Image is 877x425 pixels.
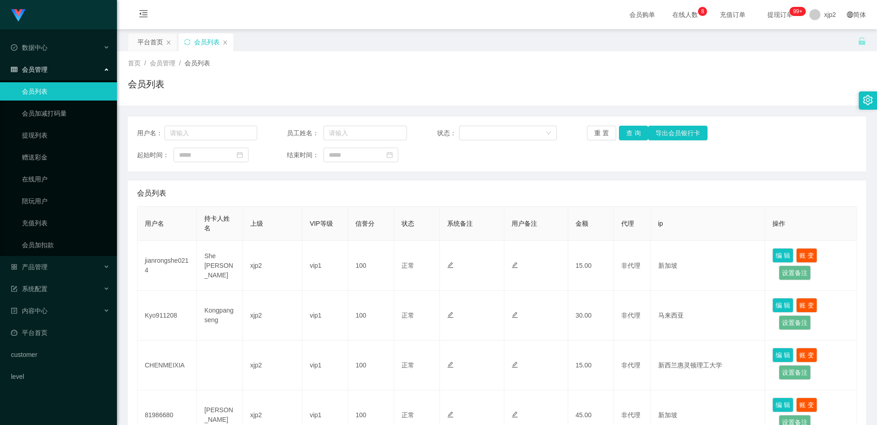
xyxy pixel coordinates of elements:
i: 图标: profile [11,308,17,314]
input: 请输入 [164,126,257,140]
i: 图标: edit [447,361,454,368]
td: 新西兰惠灵顿理工大学 [651,340,766,390]
td: xjp2 [243,241,302,291]
button: 账 变 [796,348,817,362]
span: 产品管理 [11,263,48,271]
button: 设置备注 [779,315,811,330]
span: 系统配置 [11,285,48,292]
td: xjp2 [243,340,302,390]
span: 内容中心 [11,307,48,314]
i: 图标: edit [447,262,454,268]
span: 状态： [437,128,460,138]
td: vip1 [302,291,348,340]
button: 账 变 [796,398,817,412]
span: 信誉分 [355,220,375,227]
span: 会员列表 [185,59,210,67]
a: 会员列表 [22,82,110,101]
a: 赠送彩金 [22,148,110,166]
p: 8 [701,7,704,16]
button: 账 变 [796,298,817,313]
button: 编 辑 [772,398,793,412]
span: 会员管理 [11,66,48,73]
span: 会员列表 [137,188,166,199]
i: 图标: edit [447,312,454,318]
td: 15.00 [568,241,614,291]
i: 图标: check-circle-o [11,44,17,51]
i: 图标: calendar [386,152,393,158]
span: 非代理 [621,312,640,319]
span: 数据中心 [11,44,48,51]
i: 图标: edit [512,411,518,418]
span: 提现订单 [763,11,798,18]
span: 金额 [576,220,588,227]
button: 编 辑 [772,348,793,362]
span: 代理 [621,220,634,227]
h1: 会员列表 [128,77,164,91]
a: 会员加扣款 [22,236,110,254]
a: 图标: dashboard平台首页 [11,324,110,342]
td: 30.00 [568,291,614,340]
span: 用户备注 [512,220,537,227]
span: 首页 [128,59,141,67]
i: 图标: menu-fold [128,0,159,30]
a: level [11,367,110,386]
span: 充值订单 [715,11,750,18]
a: 陪玩用户 [22,192,110,210]
span: 持卡人姓名 [204,215,230,232]
span: 状态 [402,220,414,227]
i: 图标: edit [447,411,454,418]
td: 100 [348,291,394,340]
td: 100 [348,340,394,390]
span: 用户名： [137,128,164,138]
td: xjp2 [243,291,302,340]
td: She [PERSON_NAME] [197,241,243,291]
span: 非代理 [621,262,640,269]
a: 充值列表 [22,214,110,232]
a: 在线用户 [22,170,110,188]
a: 提现列表 [22,126,110,144]
span: 正常 [402,411,414,419]
sup: 168 [789,7,806,16]
span: 上级 [250,220,263,227]
i: 图标: down [546,130,551,137]
span: 系统备注 [447,220,473,227]
i: 图标: setting [863,95,873,105]
a: customer [11,345,110,364]
img: logo.9652507e.png [11,9,26,22]
span: ip [658,220,663,227]
i: 图标: appstore-o [11,264,17,270]
input: 请输入 [323,126,407,140]
i: 图标: unlock [858,37,866,45]
button: 设置备注 [779,266,811,280]
td: jianrongshe0214 [137,241,197,291]
button: 查 询 [619,126,648,140]
i: 图标: edit [512,262,518,268]
span: 起始时间： [137,150,174,160]
i: 图标: calendar [237,152,243,158]
span: / [179,59,181,67]
i: 图标: edit [512,361,518,368]
td: Kongpangseng [197,291,243,340]
button: 导出会员银行卡 [648,126,708,140]
span: 正常 [402,361,414,369]
button: 编 辑 [772,248,793,263]
span: VIP等级 [310,220,333,227]
span: 非代理 [621,411,640,419]
sup: 8 [698,7,707,16]
button: 重 置 [587,126,616,140]
button: 账 变 [796,248,817,263]
span: / [144,59,146,67]
td: 新加坡 [651,241,766,291]
div: 会员列表 [194,33,220,51]
span: 结束时间： [287,150,323,160]
i: 图标: sync [184,39,190,45]
span: 用户名 [145,220,164,227]
i: 图标: edit [512,312,518,318]
td: Kyo911208 [137,291,197,340]
div: 平台首页 [137,33,163,51]
span: 员工姓名： [287,128,323,138]
span: 非代理 [621,361,640,369]
i: 图标: table [11,66,17,73]
td: vip1 [302,241,348,291]
i: 图标: close [166,40,171,45]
